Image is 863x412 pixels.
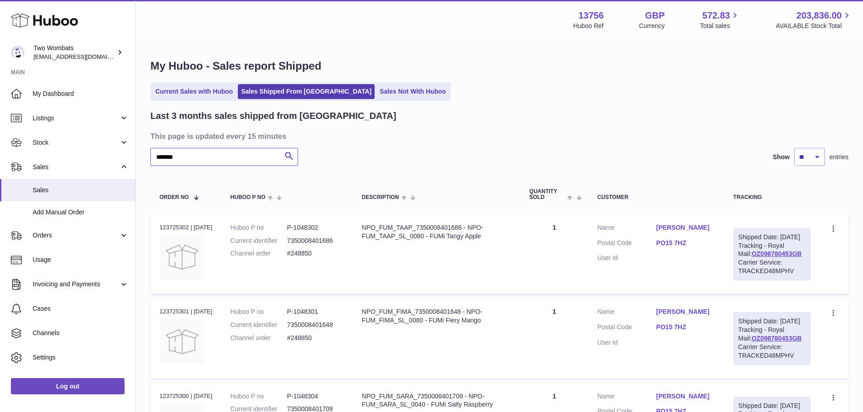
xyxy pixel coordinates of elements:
div: Currency [639,22,665,30]
a: OZ098780453GB [752,250,802,257]
span: Huboo P no [231,194,265,200]
span: Total sales [700,22,740,30]
span: 203,836.00 [796,9,842,22]
a: [PERSON_NAME] [656,308,715,316]
a: Current Sales with Huboo [152,84,236,99]
a: PO15 7HZ [656,239,715,247]
h2: Last 3 months sales shipped from [GEOGRAPHIC_DATA] [150,110,396,122]
div: 123725301 | [DATE] [159,308,212,316]
span: 572.83 [702,9,730,22]
dt: Current identifier [231,237,287,245]
a: 203,836.00 AVAILABLE Stock Total [776,9,852,30]
dt: User Id [598,338,656,347]
a: Sales Shipped From [GEOGRAPHIC_DATA] [238,84,375,99]
td: 1 [521,298,588,378]
dd: #248850 [287,249,344,258]
a: Sales Not With Huboo [376,84,449,99]
div: Tracking [733,194,810,200]
div: Customer [598,194,715,200]
span: Quantity Sold [530,189,565,200]
div: NPO_FUM_FIMA_7350008401648 - NPO-FUM_FIMA_SL_0080 - FUMi Fiery Mango [362,308,511,325]
dd: #248850 [287,334,344,342]
div: Shipped Date: [DATE] [738,317,805,326]
label: Show [773,153,790,161]
div: Shipped Date: [DATE] [738,233,805,242]
dt: Huboo P no [231,223,287,232]
h1: My Huboo - Sales report Shipped [150,59,849,73]
span: Sales [33,186,129,194]
strong: 13756 [579,9,604,22]
dt: Name [598,308,656,318]
dd: 7350008401686 [287,237,344,245]
dt: Name [598,392,656,403]
span: AVAILABLE Stock Total [776,22,852,30]
div: Carrier Service: TRACKED48MPHV [738,258,805,275]
strong: GBP [645,9,665,22]
span: Order No [159,194,189,200]
dt: Channel order [231,249,287,258]
img: no-photo.jpg [159,319,205,364]
span: Add Manual Order [33,208,129,217]
dt: Huboo P no [231,308,287,316]
div: Tracking - Royal Mail: [733,312,810,365]
h3: This page is updated every 15 minutes [150,131,846,141]
div: Carrier Service: TRACKED48MPHV [738,343,805,360]
dt: Huboo P no [231,392,287,401]
div: Shipped Date: [DATE] [738,402,805,410]
span: Orders [33,231,119,240]
a: OZ098780453GB [752,335,802,342]
span: Channels [33,329,129,337]
span: Settings [33,353,129,362]
div: NPO_FUM_SARA_7350008401709 - NPO-FUM_SARA_SL_0040 - FUMi Salty Raspberry [362,392,511,409]
dd: P-1048302 [287,223,344,232]
span: My Dashboard [33,90,129,98]
span: Usage [33,256,129,264]
a: PO15 7HZ [656,323,715,331]
a: [PERSON_NAME] [656,392,715,401]
span: entries [829,153,849,161]
dt: Postal Code [598,239,656,250]
span: Description [362,194,399,200]
div: 123725302 | [DATE] [159,223,212,232]
span: Cases [33,304,129,313]
div: Two Wombats [34,44,115,61]
dt: Name [598,223,656,234]
span: Stock [33,138,119,147]
span: [EMAIL_ADDRESS][DOMAIN_NAME] [34,53,133,60]
a: Log out [11,378,125,394]
dt: Postal Code [598,323,656,334]
span: Invoicing and Payments [33,280,119,289]
div: 123725300 | [DATE] [159,392,212,400]
span: Sales [33,163,119,171]
dt: Current identifier [231,321,287,329]
div: Huboo Ref [574,22,604,30]
dd: 7350008401648 [287,321,344,329]
dd: P-1048304 [287,392,344,401]
dt: Channel order [231,334,287,342]
dt: User Id [598,254,656,262]
img: internalAdmin-13756@internal.huboo.com [11,46,24,59]
a: 572.83 Total sales [700,9,740,30]
span: Listings [33,114,119,123]
div: NPO_FUM_TAAP_7350008401686 - NPO-FUM_TAAP_SL_0080 - FUMi Tangy Apple [362,223,511,241]
dd: P-1048301 [287,308,344,316]
div: Tracking - Royal Mail: [733,228,810,280]
td: 1 [521,214,588,294]
img: no-photo.jpg [159,234,205,279]
a: [PERSON_NAME] [656,223,715,232]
